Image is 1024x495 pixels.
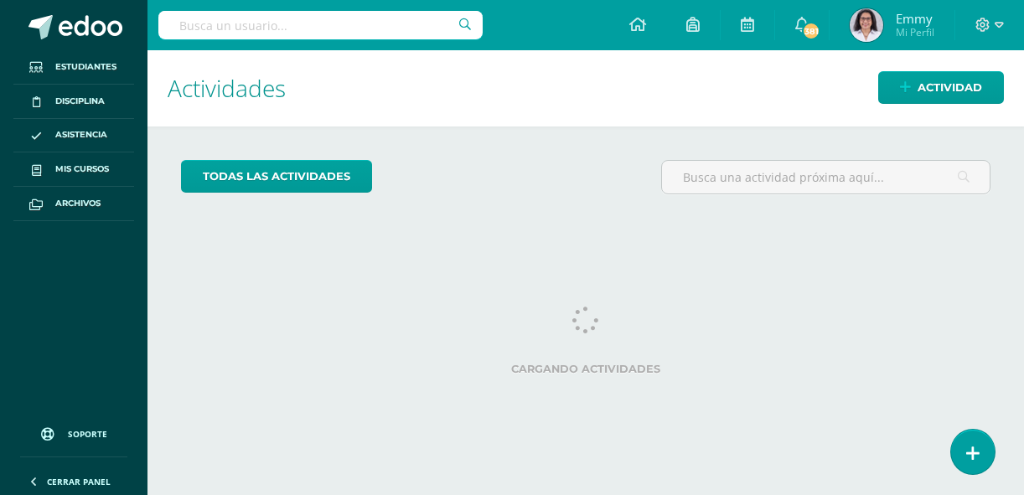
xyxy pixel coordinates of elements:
a: todas las Actividades [181,160,372,193]
a: Disciplina [13,85,134,119]
span: Actividad [918,72,982,103]
span: Soporte [68,428,107,440]
a: Estudiantes [13,50,134,85]
span: Cerrar panel [47,476,111,487]
input: Busca una actividad próxima aquí... [662,161,990,193]
h1: Actividades [168,50,1004,126]
span: Asistencia [55,128,107,142]
a: Actividad [878,71,1004,104]
span: Archivos [55,197,101,210]
a: Asistencia [13,119,134,153]
a: Archivos [13,187,134,221]
a: Soporte [20,411,127,452]
a: Mis cursos [13,152,134,187]
span: Disciplina [55,95,105,108]
span: Mis cursos [55,162,109,176]
label: Cargando actividades [181,363,990,375]
span: Emmy [896,10,934,27]
img: 4cf15ce1293fc79b43b184e37fb2b5cf.png [850,8,883,42]
span: Mi Perfil [896,25,934,39]
input: Busca un usuario... [158,11,483,39]
span: Estudiantes [55,60,116,74]
span: 381 [802,22,820,40]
